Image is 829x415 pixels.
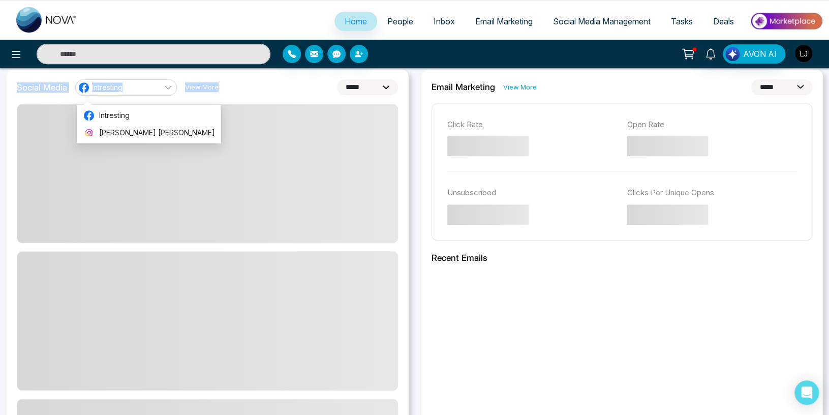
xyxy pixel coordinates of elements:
[99,127,215,138] span: [PERSON_NAME] [PERSON_NAME]
[99,110,215,121] span: Intresting
[671,16,693,26] span: Tasks
[703,12,744,31] a: Deals
[723,44,785,64] button: AVON AI
[92,82,122,92] span: Intresting
[627,119,796,131] p: Open Rate
[17,82,67,93] h2: Social Media
[503,82,537,92] a: View More
[377,12,423,31] a: People
[447,187,617,199] p: Unsubscribed
[725,47,740,61] img: Lead Flow
[185,82,219,92] a: View More
[713,16,734,26] span: Deals
[661,12,703,31] a: Tasks
[553,16,651,26] span: Social Media Management
[749,10,823,33] img: Market-place.gif
[627,187,796,199] p: Clicks Per Unique Opens
[434,16,455,26] span: Inbox
[794,380,819,405] div: Open Intercom Messenger
[743,48,777,60] span: AVON AI
[387,16,413,26] span: People
[334,12,377,31] a: Home
[345,16,367,26] span: Home
[465,12,543,31] a: Email Marketing
[543,12,661,31] a: Social Media Management
[16,7,77,33] img: Nova CRM Logo
[447,119,617,131] p: Click Rate
[423,12,465,31] a: Inbox
[475,16,533,26] span: Email Marketing
[795,45,812,62] img: User Avatar
[84,128,94,138] img: instagram
[432,253,813,263] h2: Recent Emails
[432,82,495,92] h2: Email Marketing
